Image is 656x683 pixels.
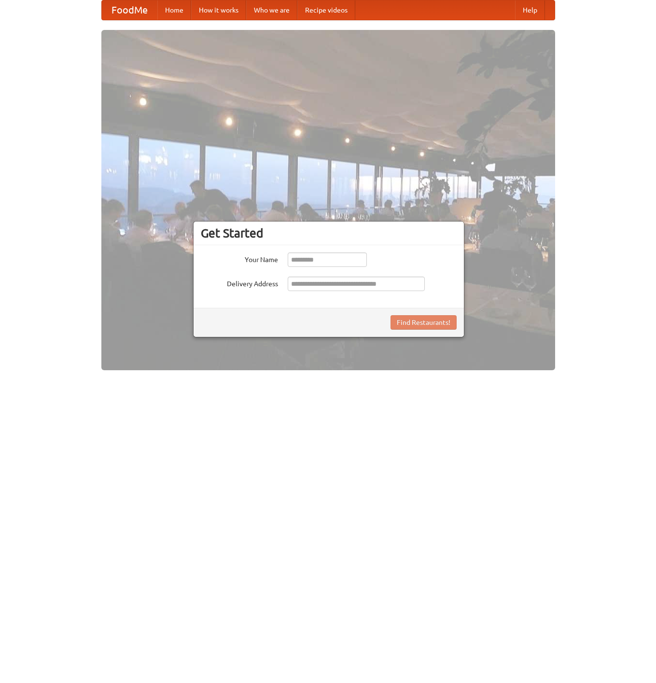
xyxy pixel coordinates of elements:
[157,0,191,20] a: Home
[515,0,545,20] a: Help
[391,315,457,330] button: Find Restaurants!
[102,0,157,20] a: FoodMe
[191,0,246,20] a: How it works
[246,0,297,20] a: Who we are
[201,252,278,265] label: Your Name
[297,0,355,20] a: Recipe videos
[201,277,278,289] label: Delivery Address
[201,226,457,240] h3: Get Started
